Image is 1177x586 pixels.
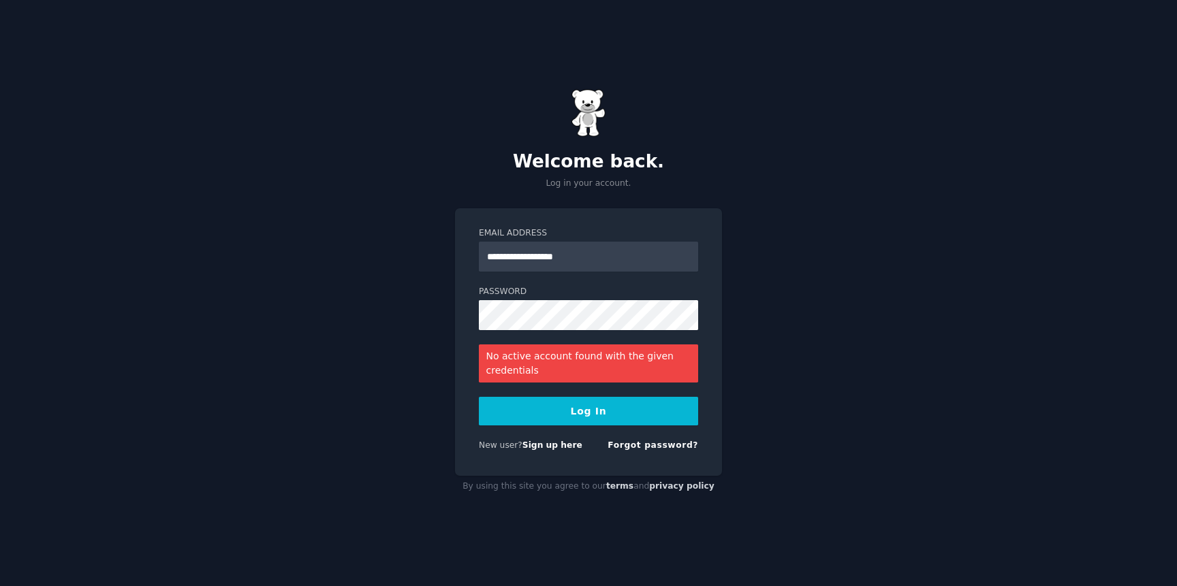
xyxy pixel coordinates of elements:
[479,440,522,450] span: New user?
[455,476,722,498] div: By using this site you agree to our and
[455,151,722,173] h2: Welcome back.
[649,481,715,491] a: privacy policy
[608,440,698,450] a: Forgot password?
[571,89,606,137] img: Gummy Bear
[479,286,698,298] label: Password
[479,397,698,425] button: Log In
[455,178,722,190] p: Log in your account.
[522,440,582,450] a: Sign up here
[479,227,698,240] label: Email Address
[606,481,633,491] a: terms
[479,344,698,382] div: No active account found with the given credentials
